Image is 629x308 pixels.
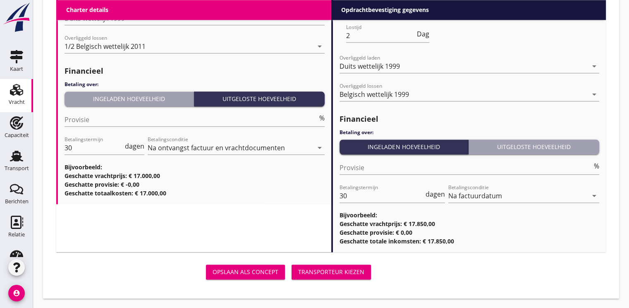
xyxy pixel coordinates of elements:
[5,132,29,138] div: Capaciteit
[65,81,325,88] h4: Betaling over:
[65,43,146,50] div: 1/2 Belgisch wettelijk 2011
[592,163,599,169] div: %
[197,94,321,103] div: Uitgeloste hoeveelheid
[10,66,23,72] div: Kaart
[343,142,465,151] div: Ingeladen hoeveelheid
[315,143,325,153] i: arrow_drop_down
[65,189,325,197] h3: Geschatte totaalkosten: € 17.000,00
[65,65,325,77] h2: Financieel
[194,91,325,106] button: Uitgeloste hoeveelheid
[340,91,409,98] div: Belgisch wettelijk 1999
[65,113,318,126] input: Provisie
[123,143,144,149] div: dagen
[589,89,599,99] i: arrow_drop_down
[206,265,285,279] button: Opslaan als concept
[340,219,600,228] h3: Geschatte vrachtprijs: € 17.850,00
[65,141,123,154] input: Betalingstermijn
[417,31,429,37] span: Dag
[589,61,599,71] i: arrow_drop_down
[340,237,600,245] h3: Geschatte totale inkomsten: € 17.850,00
[589,191,599,201] i: arrow_drop_down
[448,192,502,200] div: Na factuurdatum
[9,99,25,105] div: Vracht
[340,12,362,20] strong: Lossen
[424,191,445,197] div: dagen
[65,14,125,22] div: Duits wettelijk 1999
[298,267,364,276] div: Transporteur kiezen
[420,12,446,20] label: Conditie
[65,171,325,180] h3: Geschatte vrachtprijs: € 17.000,00
[472,142,596,151] div: Uitgeloste hoeveelheid
[340,129,600,136] h4: Betaling over:
[340,113,600,125] h2: Financieel
[318,115,325,121] div: %
[389,12,400,20] label: Tijd
[213,267,278,276] div: Opslaan als concept
[68,94,190,103] div: Ingeladen hoeveelheid
[65,91,194,106] button: Ingeladen hoeveelheid
[340,161,593,174] input: Provisie
[5,166,29,171] div: Transport
[340,228,600,237] h3: Geschatte provisie: € 0,00
[340,63,400,70] div: Duits wettelijk 1999
[340,140,469,154] button: Ingeladen hoeveelheid
[340,189,424,202] input: Betalingstermijn
[346,29,416,42] input: Lostijd
[65,163,325,171] h3: Bijvoorbeeld:
[466,12,507,20] label: Garantie leeg
[5,199,29,204] div: Berichten
[2,2,31,33] img: logo-small.a267ee39.svg
[8,285,25,301] i: account_circle
[469,140,599,154] button: Uitgeloste hoeveelheid
[315,41,325,51] i: arrow_drop_down
[315,13,325,23] i: arrow_drop_down
[148,144,285,152] div: Na ontvangst factuur en vrachtdocumenten
[8,232,25,237] div: Relatie
[65,180,325,189] h3: Geschatte provisie: € -0,00
[340,211,600,219] h3: Bijvoorbeeld:
[292,265,371,279] button: Transporteur kiezen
